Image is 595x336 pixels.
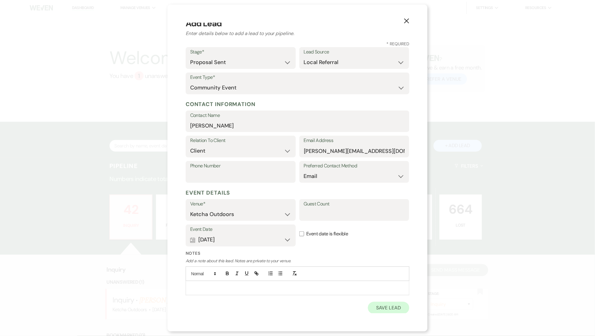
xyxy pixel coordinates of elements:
[186,17,409,30] h3: Add Lead
[304,162,405,170] label: Preferred Contact Method
[304,200,405,208] label: Guest Count
[190,136,291,145] label: Relation To Client
[186,188,409,197] h5: Event Details
[304,48,405,57] label: Lead Source
[190,225,291,234] label: Event Date
[299,231,304,236] input: Event date is flexible
[299,225,409,244] label: Event date is flexible
[190,120,405,131] input: First and Last Name
[186,41,409,47] h3: * Required
[304,136,405,145] label: Email Address
[190,162,291,170] label: Phone Number
[190,48,291,57] label: Stage*
[190,73,405,82] label: Event Type*
[190,200,291,208] label: Venue*
[190,234,291,246] button: [DATE]
[186,30,409,37] h2: Enter details below to add a lead to your pipeline.
[368,302,409,314] button: Save Lead
[186,100,409,109] h5: Contact Information
[190,111,405,120] label: Contact Name
[186,258,409,264] p: Add a note about this lead. Notes are private to your venue.
[186,250,409,257] label: Notes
